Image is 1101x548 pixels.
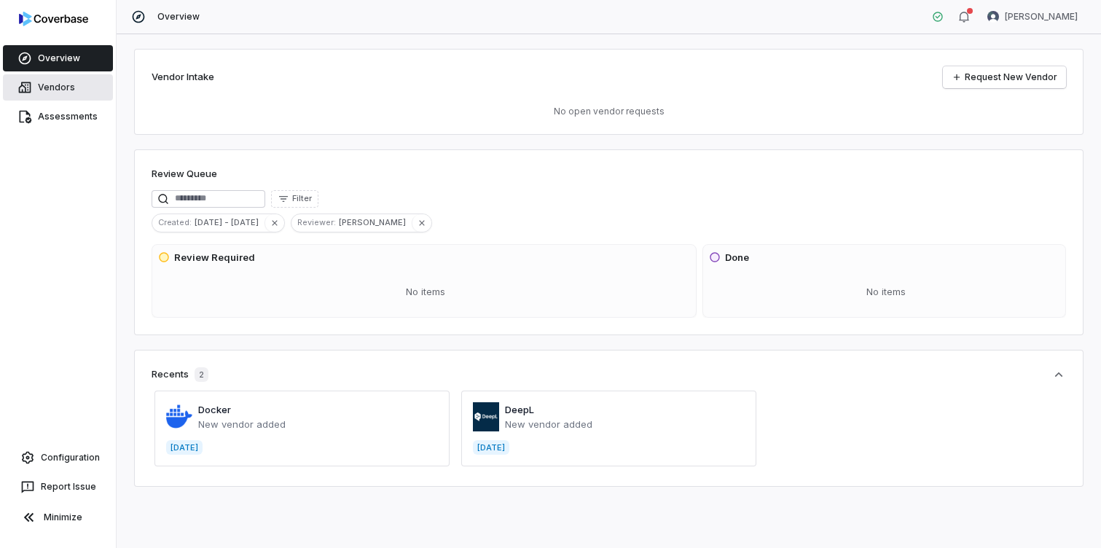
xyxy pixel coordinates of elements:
div: No items [158,273,693,311]
a: Docker [198,404,231,415]
div: Recents [152,367,208,382]
span: Configuration [41,452,100,463]
span: 2 [195,367,208,382]
h2: Vendor Intake [152,70,214,85]
h3: Review Required [174,251,255,265]
a: Configuration [6,445,110,471]
button: Kim Kambarami avatar[PERSON_NAME] [979,6,1086,28]
a: DeepL [505,404,534,415]
a: Assessments [3,103,113,130]
span: [DATE] - [DATE] [195,216,265,229]
span: Overview [157,11,200,23]
a: Request New Vendor [943,66,1066,88]
span: Assessments [38,111,98,122]
span: [PERSON_NAME] [1005,11,1078,23]
span: Report Issue [41,481,96,493]
span: [PERSON_NAME] [339,216,412,229]
button: Minimize [6,503,110,532]
span: Minimize [44,512,82,523]
button: Report Issue [6,474,110,500]
a: Vendors [3,74,113,101]
span: Reviewer : [291,216,339,229]
span: Filter [292,193,312,204]
span: Created : [152,216,195,229]
div: No items [709,273,1062,311]
button: Recents2 [152,367,1066,382]
img: logo-D7KZi-bG.svg [19,12,88,26]
h1: Review Queue [152,167,217,181]
h3: Done [725,251,749,265]
p: No open vendor requests [152,106,1066,117]
button: Filter [271,190,318,208]
a: Overview [3,45,113,71]
span: Vendors [38,82,75,93]
span: Overview [38,52,80,64]
img: Kim Kambarami avatar [987,11,999,23]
